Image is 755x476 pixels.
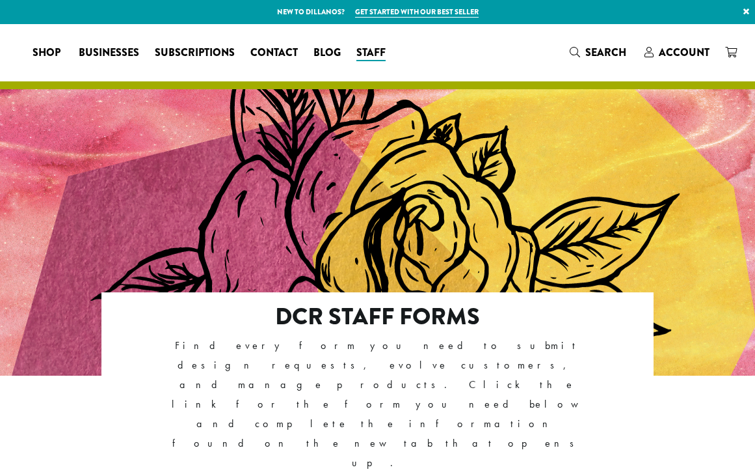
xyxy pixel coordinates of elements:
span: Shop [33,45,60,61]
span: Account [659,45,709,60]
span: Subscriptions [155,45,235,61]
p: Find every form you need to submit design requests, evolve customers, and manage products. Click ... [156,336,598,473]
span: Staff [356,45,386,61]
span: Contact [250,45,298,61]
span: Businesses [79,45,139,61]
a: Shop [25,42,71,63]
span: Search [585,45,626,60]
span: Blog [313,45,341,61]
h2: DCR Staff Forms [156,303,598,331]
a: Search [562,42,637,63]
a: Get started with our best seller [355,7,479,18]
a: Staff [349,42,396,63]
